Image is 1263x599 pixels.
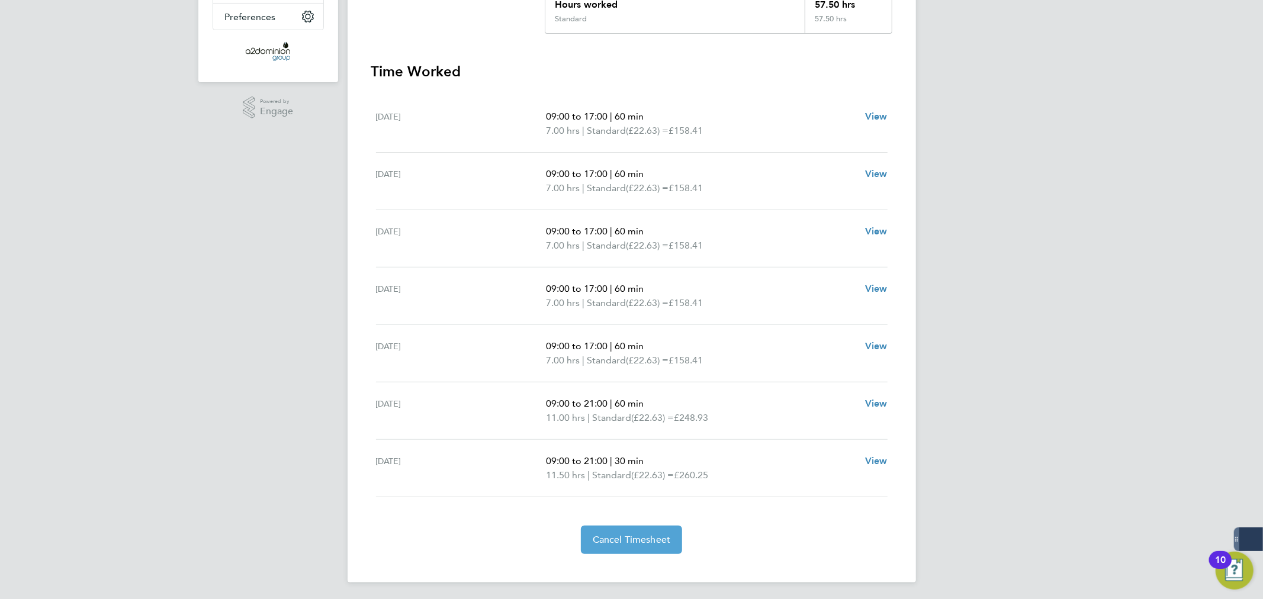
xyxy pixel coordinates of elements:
span: Standard [592,411,631,425]
div: 10 [1215,560,1226,575]
a: View [865,167,888,181]
span: | [610,283,612,294]
span: (£22.63) = [626,182,669,194]
a: View [865,224,888,239]
span: | [582,355,584,366]
span: £158.41 [669,182,703,194]
span: 11.50 hrs [546,469,585,481]
span: View [865,340,888,352]
span: 60 min [615,398,644,409]
span: 60 min [615,283,644,294]
span: | [610,398,612,409]
span: Engage [260,107,293,117]
span: 09:00 to 21:00 [546,398,608,409]
span: 09:00 to 17:00 [546,111,608,122]
span: £158.41 [669,240,703,251]
span: View [865,226,888,237]
a: View [865,454,888,468]
button: Preferences [213,4,323,30]
img: a2dominion-logo-retina.png [246,42,290,61]
span: | [582,240,584,251]
button: Open Resource Center, 10 new notifications [1216,552,1254,590]
span: (£22.63) = [626,355,669,366]
span: View [865,283,888,294]
span: | [610,340,612,352]
span: 09:00 to 17:00 [546,168,608,179]
span: 7.00 hrs [546,355,580,366]
span: | [610,455,612,466]
div: 57.50 hrs [805,14,891,33]
span: 60 min [615,111,644,122]
span: 09:00 to 17:00 [546,283,608,294]
span: | [610,111,612,122]
span: 11.00 hrs [546,412,585,423]
span: Standard [587,296,626,310]
span: View [865,455,888,466]
span: 60 min [615,340,644,352]
span: | [610,226,612,237]
div: [DATE] [376,454,547,482]
span: 7.00 hrs [546,297,580,308]
button: Cancel Timesheet [581,526,683,554]
span: £158.41 [669,297,703,308]
span: 09:00 to 21:00 [546,455,608,466]
span: Cancel Timesheet [593,534,671,546]
span: | [582,125,584,136]
a: Powered byEngage [243,96,293,119]
span: 7.00 hrs [546,240,580,251]
div: [DATE] [376,397,547,425]
span: View [865,168,888,179]
span: (£22.63) = [626,125,669,136]
span: 60 min [615,226,644,237]
a: View [865,397,888,411]
div: [DATE] [376,167,547,195]
a: View [865,339,888,353]
span: Standard [587,239,626,253]
h3: Time Worked [371,62,892,81]
span: 30 min [615,455,644,466]
span: Standard [587,181,626,195]
div: Standard [555,14,587,24]
span: £158.41 [669,355,703,366]
span: 7.00 hrs [546,125,580,136]
span: Standard [587,124,626,138]
span: 60 min [615,168,644,179]
span: Standard [587,353,626,368]
span: (£22.63) = [626,297,669,308]
span: | [582,182,584,194]
span: | [587,469,590,481]
div: [DATE] [376,224,547,253]
span: Preferences [225,11,276,22]
span: Standard [592,468,631,482]
div: [DATE] [376,110,547,138]
span: Powered by [260,96,293,107]
div: [DATE] [376,282,547,310]
a: Go to home page [213,42,324,61]
a: View [865,282,888,296]
span: 09:00 to 17:00 [546,340,608,352]
span: (£22.63) = [631,469,674,481]
span: £158.41 [669,125,703,136]
span: | [582,297,584,308]
span: View [865,111,888,122]
span: | [587,412,590,423]
span: (£22.63) = [626,240,669,251]
span: (£22.63) = [631,412,674,423]
span: £248.93 [674,412,708,423]
span: View [865,398,888,409]
div: [DATE] [376,339,547,368]
span: 09:00 to 17:00 [546,226,608,237]
span: £260.25 [674,469,708,481]
span: 7.00 hrs [546,182,580,194]
a: View [865,110,888,124]
span: | [610,168,612,179]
